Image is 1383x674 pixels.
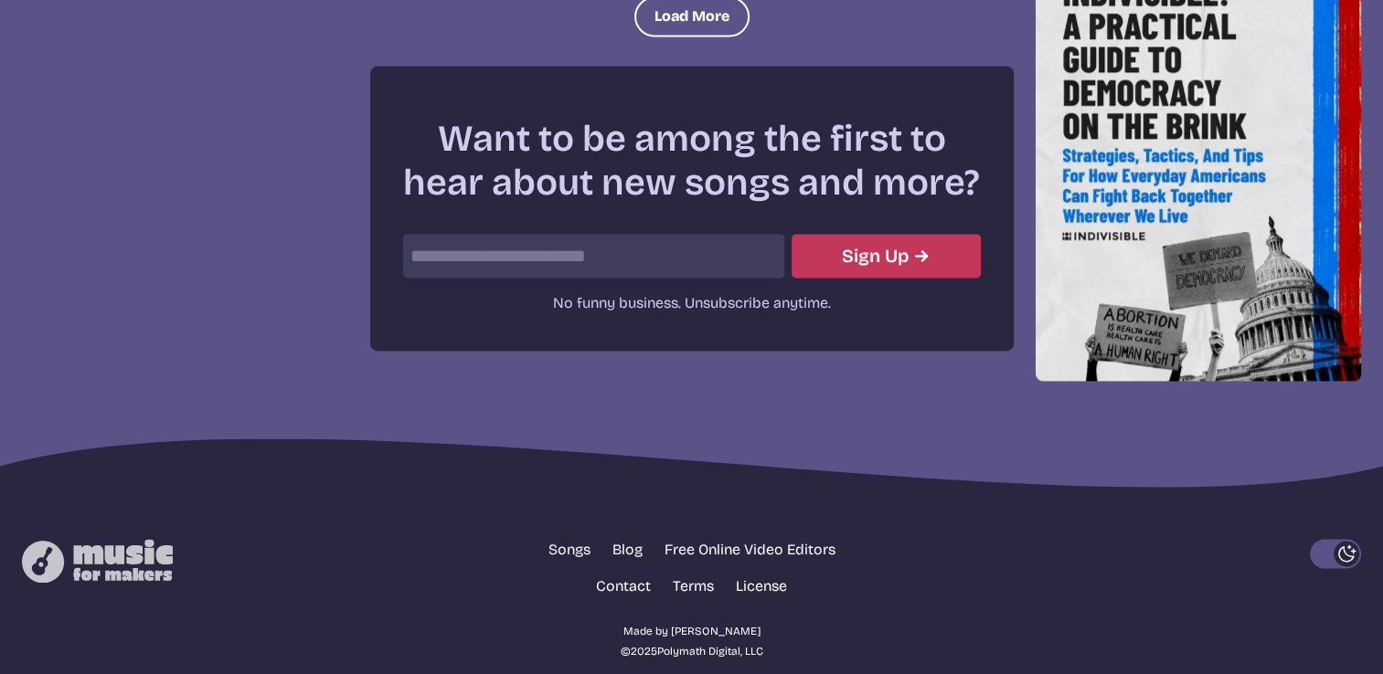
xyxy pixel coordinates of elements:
[736,575,787,597] a: License
[553,294,831,311] span: No funny business. Unsubscribe anytime.
[596,575,651,597] a: Contact
[673,575,714,597] a: Terms
[621,645,763,658] span: © 2025 Polymath Digital, LLC
[665,539,835,561] a: Free Online Video Editors
[792,234,981,278] button: Submit
[22,539,173,583] img: Music for Makers logo
[612,539,643,561] a: Blog
[548,539,590,561] a: Songs
[623,623,761,639] a: Made by [PERSON_NAME]
[403,117,981,205] h2: Want to be among the first to hear about new songs and more?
